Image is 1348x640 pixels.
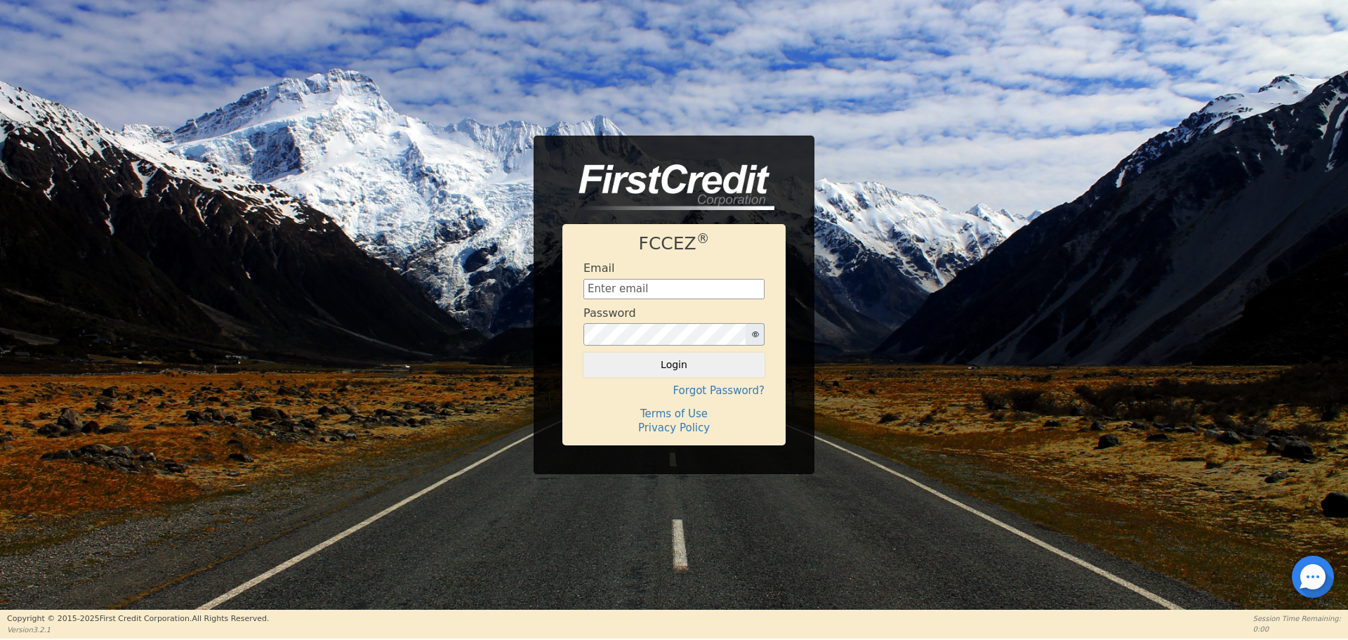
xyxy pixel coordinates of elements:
[1253,613,1341,624] p: Session Time Remaining:
[583,353,765,377] button: Login
[562,164,774,211] img: logo-CMu_cnol.png
[1253,624,1341,634] p: 0:00
[583,323,746,346] input: password
[583,233,765,254] h1: FCCEZ
[7,625,269,635] p: Version 3.2.1
[696,231,710,246] sup: ®
[192,614,269,623] span: All Rights Reserved.
[583,422,765,434] h4: Privacy Policy
[583,384,765,397] h4: Forgot Password?
[583,261,614,275] h4: Email
[583,306,636,320] h4: Password
[7,613,269,625] p: Copyright © 2015- 2025 First Credit Corporation.
[583,407,765,420] h4: Terms of Use
[583,279,765,300] input: Enter email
